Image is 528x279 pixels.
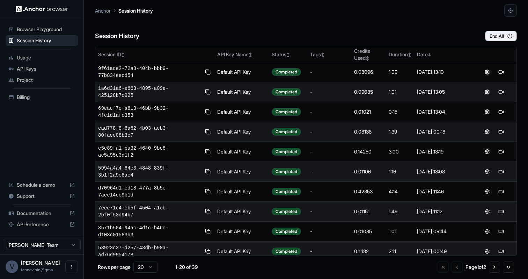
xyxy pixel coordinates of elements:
div: 1:01 [389,228,411,235]
span: Support [17,193,67,200]
div: Completed [272,88,301,96]
td: Default API Key [214,62,269,82]
div: - [310,88,349,95]
div: Usage [6,52,78,63]
span: API Keys [17,65,75,72]
span: Billing [17,94,75,101]
div: Completed [272,68,301,76]
span: tannavipin@gmail.com [21,267,56,272]
div: Duration [389,51,411,58]
div: - [310,228,349,235]
button: Open menu [65,260,78,273]
span: 69eacf7e-a613-46bb-9b32-4fe1d1afc353 [98,105,201,119]
td: Default API Key [214,242,269,262]
span: Project [17,77,75,84]
div: Completed [272,228,301,235]
div: Tags [310,51,349,58]
div: 0.08138 [354,128,383,135]
p: Session History [118,7,153,14]
div: 0.01085 [354,228,383,235]
div: 0.42353 [354,188,383,195]
td: Default API Key [214,162,269,182]
div: V [6,260,18,273]
div: Billing [6,92,78,103]
span: Documentation [17,210,67,217]
span: d70964d1-ed18-477a-8b5e-7aee14cc9b1d [98,185,201,199]
div: Completed [272,188,301,195]
div: Support [6,191,78,202]
div: [DATE] 09:44 [417,228,469,235]
div: Credits Used [354,48,383,62]
div: Browser Playground [6,24,78,35]
div: 0.01106 [354,168,383,175]
div: 0:15 [389,108,411,115]
nav: breadcrumb [95,7,153,14]
div: Completed [272,248,301,255]
span: 1a6d31a6-e663-4895-a09e-425128b7c925 [98,85,201,99]
td: Default API Key [214,142,269,162]
div: - [310,188,349,195]
span: 8571b504-94ac-4d1c-b46e-d103c01583b3 [98,224,201,238]
div: Status [272,51,305,58]
div: 4:14 [389,188,411,195]
div: [DATE] 11:46 [417,188,469,195]
div: 1-20 of 39 [169,264,204,271]
span: ↕ [321,52,324,57]
span: cad778f8-6a62-4b03-aeb3-80facc08b3c7 [98,125,201,139]
div: 3:00 [389,148,411,155]
td: Default API Key [214,82,269,102]
td: Default API Key [214,122,269,142]
span: ↕ [286,52,290,57]
div: - [310,248,349,255]
div: 0.11182 [354,248,383,255]
span: 53923c37-d257-48db-b98a-ad76d9954178 [98,244,201,258]
div: [DATE] 11:12 [417,208,469,215]
div: API Key Name [217,51,266,58]
div: 1:16 [389,168,411,175]
div: [DATE] 00:49 [417,248,469,255]
span: ↕ [408,52,411,57]
div: - [310,208,349,215]
div: 1:39 [389,128,411,135]
p: Anchor [95,7,111,14]
span: Browser Playground [17,26,75,33]
div: 0.08096 [354,69,383,76]
h6: Session History [95,31,139,41]
div: Session History [6,35,78,46]
span: 9f61ade2-72a8-404b-bbb9-77b834eecd54 [98,65,201,79]
span: c5e89fa1-ba32-4640-9bc8-ae5a95e3d1f2 [98,145,201,159]
span: API Reference [17,221,67,228]
div: [DATE] 13:05 [417,88,469,95]
span: ↓ [428,52,431,57]
div: 1:49 [389,208,411,215]
span: Session History [17,37,75,44]
div: Completed [272,128,301,136]
div: Date [417,51,469,58]
img: Anchor Logo [16,6,68,12]
button: End All [485,31,517,41]
div: - [310,168,349,175]
div: API Reference [6,219,78,230]
td: Default API Key [214,102,269,122]
div: Schedule a demo [6,179,78,191]
div: Completed [272,148,301,156]
div: 1:09 [389,69,411,76]
div: 1:01 [389,88,411,95]
span: ↕ [249,52,252,57]
span: ↕ [121,52,125,57]
div: - [310,148,349,155]
div: API Keys [6,63,78,74]
div: - [310,108,349,115]
div: [DATE] 00:18 [417,128,469,135]
div: [DATE] 13:04 [417,108,469,115]
span: ↕ [366,56,369,61]
div: - [310,128,349,135]
div: 2:11 [389,248,411,255]
td: Default API Key [214,182,269,202]
div: 0.01151 [354,208,383,215]
p: Rows per page [98,264,131,271]
div: Session ID [98,51,212,58]
div: Page 1 of 2 [465,264,486,271]
div: [DATE] 13:03 [417,168,469,175]
td: Default API Key [214,202,269,222]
